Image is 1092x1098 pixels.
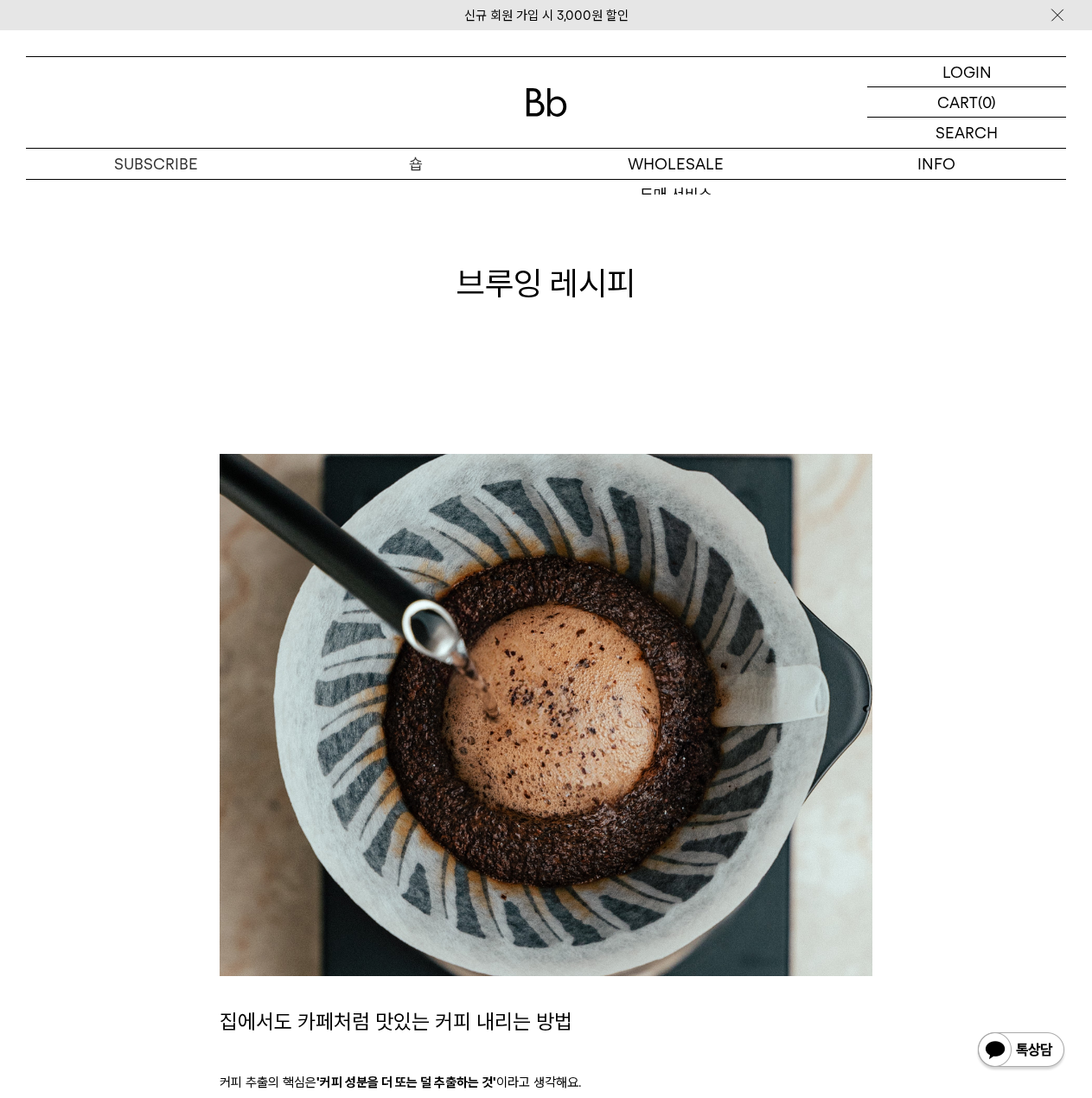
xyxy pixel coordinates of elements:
a: 원두 [286,180,546,209]
p: SEARCH [936,118,998,148]
a: SUBSCRIBE [26,149,286,179]
h1: 브루잉 레시피 [26,260,1066,306]
b: '커피 성분을 더 또는 덜 추출하는 것' [316,1075,496,1090]
p: CART [937,87,978,117]
a: LOGIN [867,57,1066,87]
img: 카카오톡 채널 1:1 채팅 버튼 [976,1031,1066,1072]
img: 로고 [526,88,567,117]
a: 숍 [286,149,546,179]
p: LOGIN [942,57,992,86]
a: CART (0) [867,87,1066,118]
p: 커피 추출의 핵심은 이라고 생각해요. [220,1072,872,1093]
span: 집에서도 카페처럼 맛있는 커피 내리는 방법 [220,1009,572,1034]
a: 신규 회원 가입 시 3,000원 할인 [464,8,629,23]
a: 도매 서비스 [546,180,807,209]
p: (0) [978,87,996,117]
p: WHOLESALE [546,149,807,179]
p: INFO [806,149,1066,179]
img: 4189a716bed969d963a9df752a490e85_105402.jpg [220,454,872,976]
